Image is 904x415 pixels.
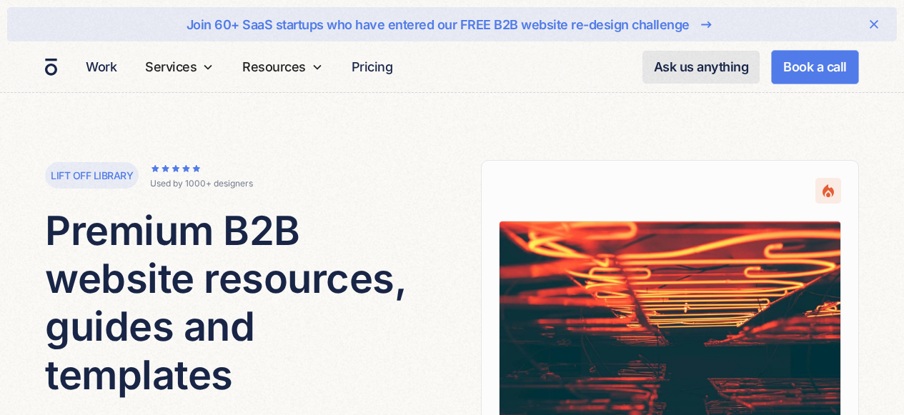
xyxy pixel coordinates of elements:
[187,15,690,34] div: Join 60+ SaaS startups who have entered our FREE B2B website re-design challenge
[53,13,851,36] a: Join 60+ SaaS startups who have entered our FREE B2B website re-design challenge
[80,53,122,81] a: Work
[145,57,197,76] div: Services
[139,41,219,92] div: Services
[51,168,133,183] p: Lift off library
[45,207,423,399] h1: Premium B2B website resources, guides and templates
[237,41,329,92] div: Resources
[150,177,253,190] div: Used by 1000+ designers
[771,50,859,84] a: Book a call
[242,57,306,76] div: Resources
[45,58,57,76] a: home
[642,51,760,84] a: Ask us anything
[346,53,399,81] a: Pricing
